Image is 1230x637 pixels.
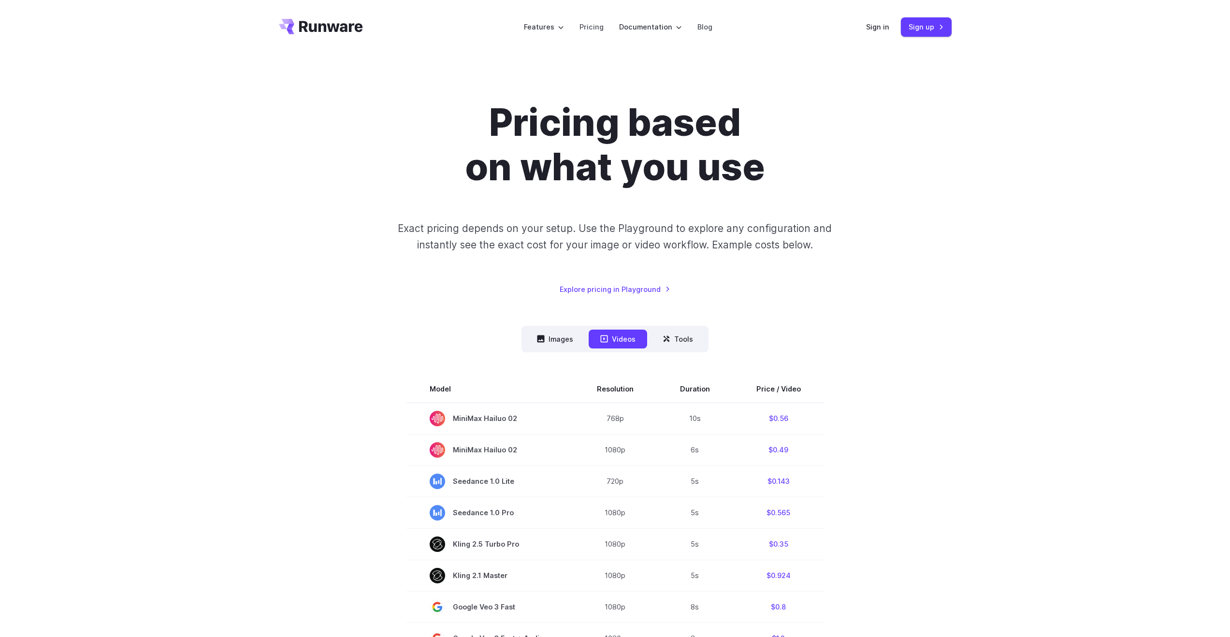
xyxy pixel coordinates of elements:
[657,403,733,434] td: 10s
[657,465,733,497] td: 5s
[406,376,574,403] th: Model
[733,591,824,623] td: $0.8
[524,21,564,32] label: Features
[657,591,733,623] td: 8s
[697,21,712,32] a: Blog
[866,21,889,32] a: Sign in
[574,560,657,591] td: 1080p
[579,21,604,32] a: Pricing
[430,599,550,615] span: Google Veo 3 Fast
[574,497,657,528] td: 1080p
[651,330,705,348] button: Tools
[657,497,733,528] td: 5s
[430,568,550,583] span: Kling 2.1 Master
[430,474,550,489] span: Seedance 1.0 Lite
[657,560,733,591] td: 5s
[657,528,733,560] td: 5s
[560,284,670,295] a: Explore pricing in Playground
[733,528,824,560] td: $0.35
[589,330,647,348] button: Videos
[574,528,657,560] td: 1080p
[379,220,850,253] p: Exact pricing depends on your setup. Use the Playground to explore any configuration and instantl...
[346,101,884,189] h1: Pricing based on what you use
[574,434,657,465] td: 1080p
[657,376,733,403] th: Duration
[657,434,733,465] td: 6s
[430,442,550,458] span: MiniMax Hailuo 02
[574,376,657,403] th: Resolution
[430,505,550,521] span: Seedance 1.0 Pro
[619,21,682,32] label: Documentation
[901,17,952,36] a: Sign up
[733,465,824,497] td: $0.143
[574,403,657,434] td: 768p
[733,376,824,403] th: Price / Video
[733,434,824,465] td: $0.49
[279,19,363,34] a: Go to /
[430,536,550,552] span: Kling 2.5 Turbo Pro
[574,465,657,497] td: 720p
[733,560,824,591] td: $0.924
[733,403,824,434] td: $0.56
[574,591,657,623] td: 1080p
[430,411,550,426] span: MiniMax Hailuo 02
[525,330,585,348] button: Images
[733,497,824,528] td: $0.565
